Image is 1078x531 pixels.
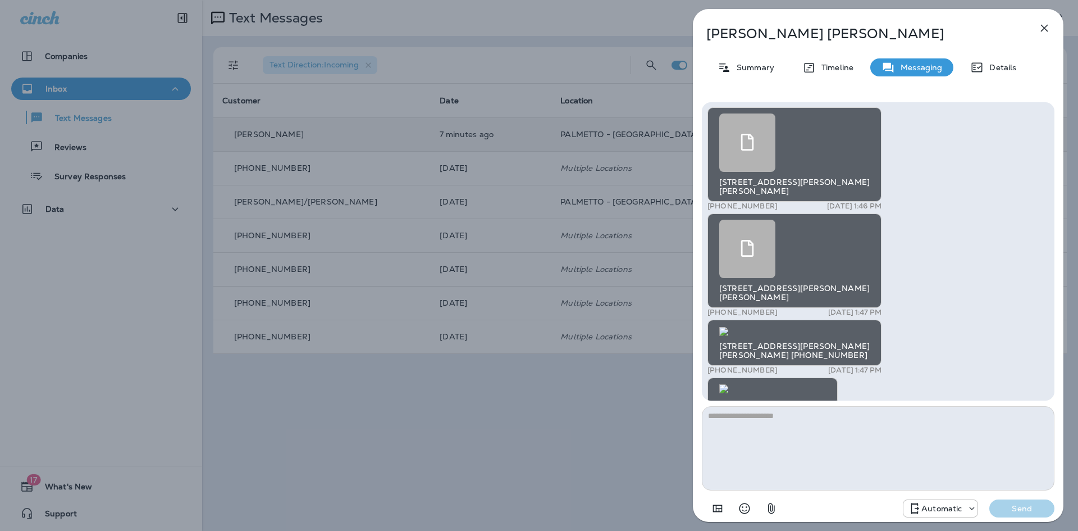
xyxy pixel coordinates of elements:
p: [DATE] 1:47 PM [828,366,881,375]
p: [PHONE_NUMBER] [707,366,778,375]
p: Automatic [921,504,962,513]
p: Messaging [895,63,942,72]
p: Details [984,63,1016,72]
div: [STREET_ADDRESS][PERSON_NAME] [PERSON_NAME] [PHONE_NUMBER] [707,320,881,366]
button: Select an emoji [733,497,756,520]
p: Timeline [816,63,853,72]
p: Summary [731,63,774,72]
p: [PERSON_NAME] [PERSON_NAME] [706,26,1013,42]
img: twilio-download [719,384,728,393]
p: [DATE] 1:46 PM [827,202,881,211]
img: twilio-download [719,327,728,336]
p: [DATE] 1:47 PM [828,308,881,317]
button: Add in a premade template [706,497,729,520]
div: [STREET_ADDRESS][PERSON_NAME] [PERSON_NAME] [707,107,881,202]
p: [PHONE_NUMBER] [707,202,778,211]
div: [STREET_ADDRESS][PERSON_NAME] [PERSON_NAME] [707,214,881,308]
p: [PHONE_NUMBER] [707,308,778,317]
